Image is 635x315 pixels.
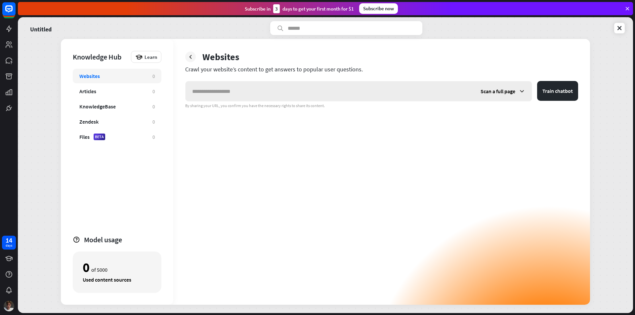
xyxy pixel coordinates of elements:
div: Articles [79,88,96,95]
div: Websites [202,51,239,63]
div: Websites [79,73,100,79]
div: Model usage [84,235,161,244]
button: Train chatbot [537,81,578,101]
div: days [6,243,12,248]
div: 0 [152,73,155,79]
div: 0 [152,103,155,110]
div: Subscribe in days to get your first month for $1 [245,4,354,13]
div: 0 [83,262,90,273]
div: 0 [152,88,155,95]
a: 14 days [2,236,16,250]
span: Scan a full page [481,88,515,95]
div: of 5000 [83,262,151,273]
div: By sharing your URL, you confirm you have the necessary rights to share its content. [185,103,578,108]
div: BETA [94,134,105,140]
div: 14 [6,237,12,243]
span: Learn [145,54,157,60]
div: Crawl your website’s content to get answers to popular user questions. [185,65,578,73]
div: 0 [152,119,155,125]
a: Untitled [30,21,52,35]
div: KnowledgeBase [79,103,116,110]
div: Files [79,134,90,140]
button: Open LiveChat chat widget [5,3,25,22]
div: Subscribe now [359,3,398,14]
div: 0 [152,134,155,140]
div: 3 [273,4,280,13]
div: Used content sources [83,276,151,283]
div: Zendesk [79,118,99,125]
div: Knowledge Hub [73,52,128,61]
